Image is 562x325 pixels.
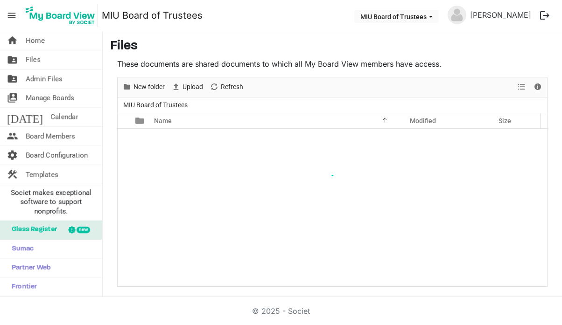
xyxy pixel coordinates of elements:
img: My Board View Logo [23,4,98,27]
a: [PERSON_NAME] [466,6,535,24]
span: menu [3,7,21,24]
span: [DATE] [7,108,43,126]
span: Board Members [26,127,75,145]
span: Glass Register [7,221,57,239]
button: logout [535,6,555,25]
span: Partner Web [7,259,51,277]
h3: Files [110,39,555,55]
span: construction [7,165,18,184]
span: home [7,31,18,50]
span: Admin Files [26,69,63,88]
span: Templates [26,165,58,184]
button: MIU Board of Trustees dropdownbutton [354,10,439,23]
a: MIU Board of Trustees [102,6,203,25]
span: Board Configuration [26,146,88,165]
span: Files [26,50,41,69]
span: folder_shared [7,69,18,88]
p: These documents are shared documents to which all My Board View members have access. [117,58,548,69]
span: switch_account [7,89,18,107]
span: folder_shared [7,50,18,69]
span: Manage Boards [26,89,74,107]
span: Societ makes exceptional software to support nonprofits. [4,188,98,216]
div: new [77,227,90,233]
a: © 2025 - Societ [252,306,310,316]
span: Home [26,31,45,50]
span: Sumac [7,240,34,258]
span: people [7,127,18,145]
span: Calendar [50,108,78,126]
a: My Board View Logo [23,4,102,27]
span: settings [7,146,18,165]
img: no-profile-picture.svg [448,6,466,24]
span: Frontier [7,278,37,297]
